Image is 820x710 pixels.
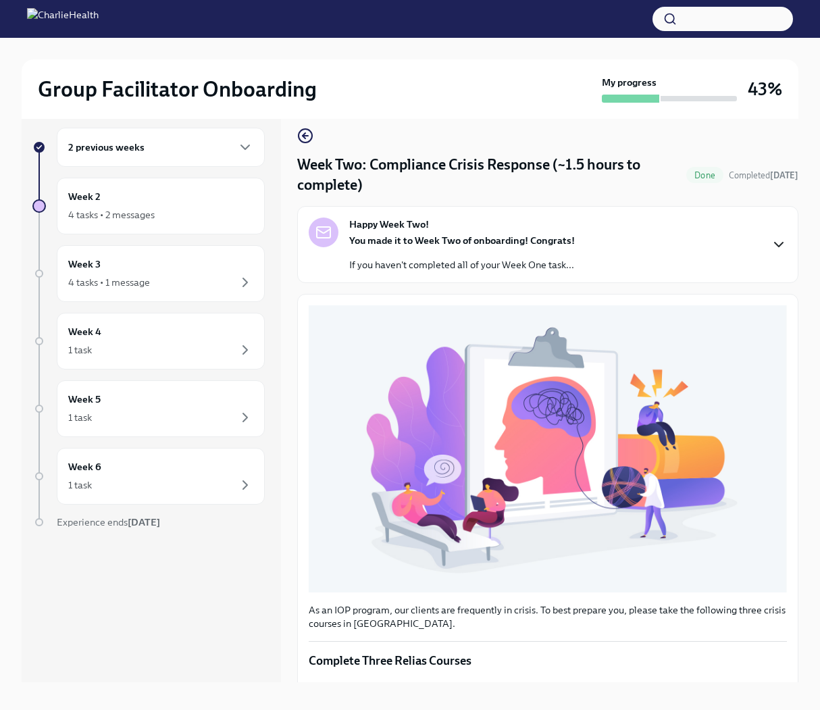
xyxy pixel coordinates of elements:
[349,258,575,272] p: If you haven't completed all of your Week One task...
[309,680,787,693] p: Please complete these Relias courses next:
[297,155,681,195] h4: Week Two: Compliance Crisis Response (~1.5 hours to complete)
[309,653,787,669] p: Complete Three Relias Courses
[32,313,265,370] a: Week 41 task
[602,76,657,89] strong: My progress
[68,478,92,492] div: 1 task
[32,380,265,437] a: Week 51 task
[349,234,575,247] strong: You made it to Week Two of onboarding! Congrats!
[407,680,432,692] strong: three
[32,448,265,505] a: Week 61 task
[68,392,101,407] h6: Week 5
[68,257,101,272] h6: Week 3
[68,189,101,204] h6: Week 2
[349,218,429,231] strong: Happy Week Two!
[770,170,798,180] strong: [DATE]
[309,305,787,592] button: Zoom image
[729,169,798,182] span: September 27th, 2025 16:38
[309,603,787,630] p: As an IOP program, our clients are frequently in crisis. To best prepare you, please take the fol...
[27,8,99,30] img: CharlieHealth
[68,140,145,155] h6: 2 previous weeks
[68,324,101,339] h6: Week 4
[68,276,150,289] div: 4 tasks • 1 message
[686,170,723,180] span: Done
[57,516,160,528] span: Experience ends
[68,411,92,424] div: 1 task
[729,170,798,180] span: Completed
[32,245,265,302] a: Week 34 tasks • 1 message
[748,77,782,101] h3: 43%
[68,208,155,222] div: 4 tasks • 2 messages
[68,343,92,357] div: 1 task
[38,76,317,103] h2: Group Facilitator Onboarding
[32,178,265,234] a: Week 24 tasks • 2 messages
[57,128,265,167] div: 2 previous weeks
[68,459,101,474] h6: Week 6
[128,516,160,528] strong: [DATE]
